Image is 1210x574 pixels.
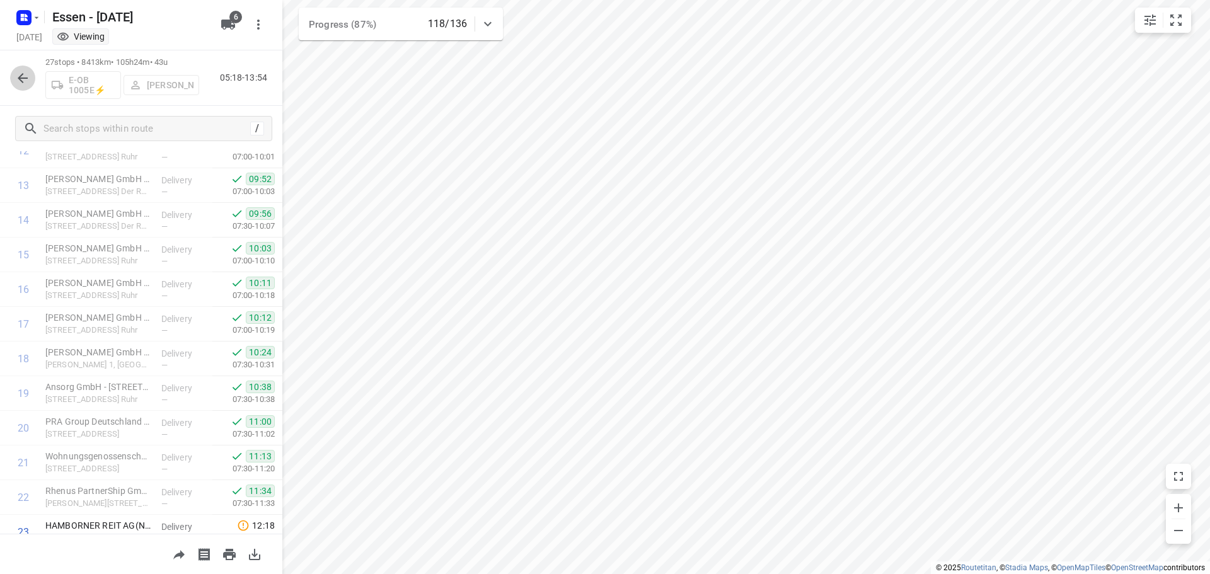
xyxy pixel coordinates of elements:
[161,451,208,464] p: Delivery
[18,353,29,365] div: 18
[161,278,208,290] p: Delivery
[161,243,208,256] p: Delivery
[242,548,267,560] span: Download route
[231,207,243,220] svg: Done
[161,395,168,405] span: —
[161,291,168,301] span: —
[45,173,151,185] p: Hans Turck GmbH & Co. KG Messebau(Bettina Henseleit)
[231,346,243,359] svg: Done
[212,255,275,267] p: 07:00-10:10
[45,462,151,475] p: [STREET_ADDRESS]
[45,207,151,220] p: Hans Turck GmbH & Co. KG. - Dessauerstr.(Bettina Henseleit)
[1138,8,1163,33] button: Map settings
[18,422,29,434] div: 20
[45,220,151,232] p: Dessauerstraße 78, Mülheim An Der Ruhr
[161,382,208,394] p: Delivery
[45,497,151,510] p: August-Hirsch-Straße 3, Duisburg
[18,214,29,226] div: 14
[246,346,275,359] span: 10:24
[428,16,467,32] p: 118/136
[212,151,275,163] p: 07:00-10:01
[57,30,105,43] div: You are currently in view mode. To make any changes, go to edit project.
[45,485,151,497] p: Rhenus PartnerShip GmbH & Co. KG(Thomas Kaulbach)
[45,415,151,428] p: PRA Group Deutschland GmbH(Venja Lang)
[1111,563,1163,572] a: OpenStreetMap
[18,387,29,399] div: 19
[212,532,275,544] p: 07:30-11:48
[217,548,242,560] span: Print route
[45,311,151,324] p: Hans Turck GmbH & Co. KG Lager - Alexanderst.(Bettina Henseleit)
[45,393,151,406] p: Pilgerstraße 11, Mülheim An Der Ruhr
[212,393,275,406] p: 07:30-10:38
[220,71,272,84] p: 05:18-13:54
[18,526,29,538] div: 23
[18,284,29,296] div: 16
[18,491,29,503] div: 22
[161,187,168,197] span: —
[229,11,242,23] span: 6
[237,519,250,532] svg: Late
[45,324,151,336] p: Alexanderstraße 27, Mülheim An Der Ruhr
[161,464,168,474] span: —
[252,519,275,532] span: 12:18
[212,220,275,232] p: 07:30-10:07
[192,548,217,560] span: Print shipping labels
[231,415,243,428] svg: Done
[161,313,208,325] p: Delivery
[231,242,243,255] svg: Done
[161,520,208,533] p: Delivery
[212,359,275,371] p: 07:30-10:31
[299,8,503,40] div: Progress (87%)118/136
[18,249,29,261] div: 15
[309,19,376,30] span: Progress (87%)
[231,277,243,289] svg: Done
[246,485,275,497] span: 11:34
[161,534,168,543] span: —
[18,318,29,330] div: 17
[45,359,151,371] p: Eberhard-Gerstel-Platz 1, Mülheim An Der Ruhr
[216,12,241,37] button: 6
[45,532,151,544] p: [STREET_ADDRESS]
[161,347,208,360] p: Delivery
[161,209,208,221] p: Delivery
[45,185,151,198] p: Witzlebenstraße 5, Mülheim An Der Ruhr
[212,462,275,475] p: 07:30-11:20
[231,381,243,393] svg: Done
[45,255,151,267] p: Witzlebenstraße 1, Mülheim An Der Ruhr
[161,416,208,429] p: Delivery
[231,450,243,462] svg: Done
[161,430,168,439] span: —
[45,346,151,359] p: GERSTEL GmbH & Co. KG(Heike Schmidt)
[250,122,264,135] div: /
[45,151,151,163] p: Witzlebenstraße 7, Mülheim An Der Ruhr
[161,486,208,498] p: Delivery
[212,324,275,336] p: 07:00-10:19
[45,519,151,532] p: HAMBORNER REIT AG(NAMELESS CONTACT)
[45,277,151,289] p: Hans Turck GmbH & Co. KG Lager - Alexanderst.(Bettina Henseleit)
[246,415,275,428] span: 11:00
[161,360,168,370] span: —
[246,242,275,255] span: 10:03
[246,207,275,220] span: 09:56
[161,222,168,231] span: —
[43,119,250,139] input: Search stops within route
[1135,8,1191,33] div: small contained button group
[45,381,151,393] p: Ansorg GmbH - Pilgerstr. 11(Helga Kortenhorn)
[45,289,151,302] p: Alexanderstraße 27, Mülheim An Der Ruhr
[1057,563,1105,572] a: OpenMapTiles
[246,12,271,37] button: More
[161,174,208,187] p: Delivery
[161,326,168,335] span: —
[246,311,275,324] span: 10:12
[936,563,1205,572] li: © 2025 , © , © © contributors
[161,499,168,508] span: —
[246,450,275,462] span: 11:13
[18,457,29,469] div: 21
[1005,563,1048,572] a: Stadia Maps
[18,180,29,192] div: 13
[166,548,192,560] span: Share route
[246,277,275,289] span: 10:11
[212,497,275,510] p: 07:30-11:33
[45,428,151,440] p: [STREET_ADDRESS]
[45,57,199,69] p: 27 stops • 8413km • 105h24m • 43u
